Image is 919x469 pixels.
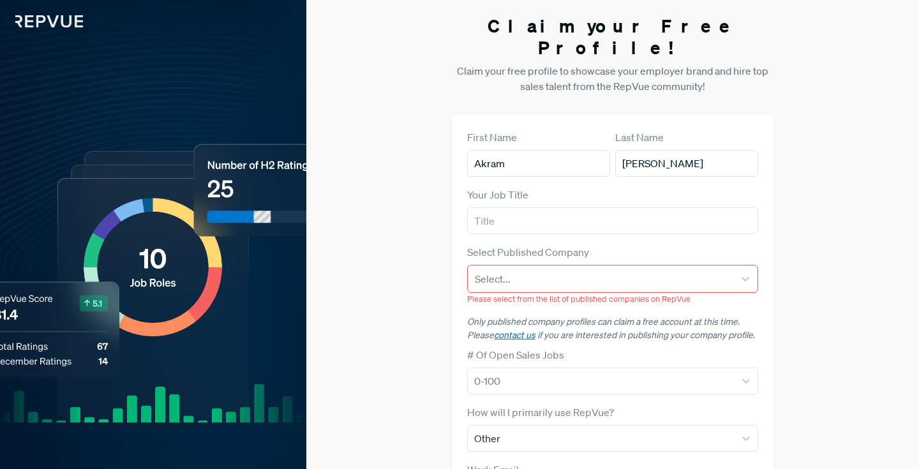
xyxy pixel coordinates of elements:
[467,347,564,362] label: # Of Open Sales Jobs
[467,244,589,260] label: Select Published Company
[467,315,758,342] p: Only published company profiles can claim a free account at this time. Please if you are interest...
[467,405,614,420] label: How will I primarily use RepVue?
[615,130,664,145] label: Last Name
[467,150,610,177] input: First Name
[467,207,758,234] input: Title
[452,63,773,94] p: Claim your free profile to showcase your employer brand and hire top sales talent from the RepVue...
[615,150,758,177] input: Last Name
[467,130,517,145] label: First Name
[467,293,758,305] p: Please select from the list of published companies on RepVue
[467,187,528,202] label: Your Job Title
[452,15,773,58] h3: Claim your Free Profile!
[494,329,535,341] a: contact us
